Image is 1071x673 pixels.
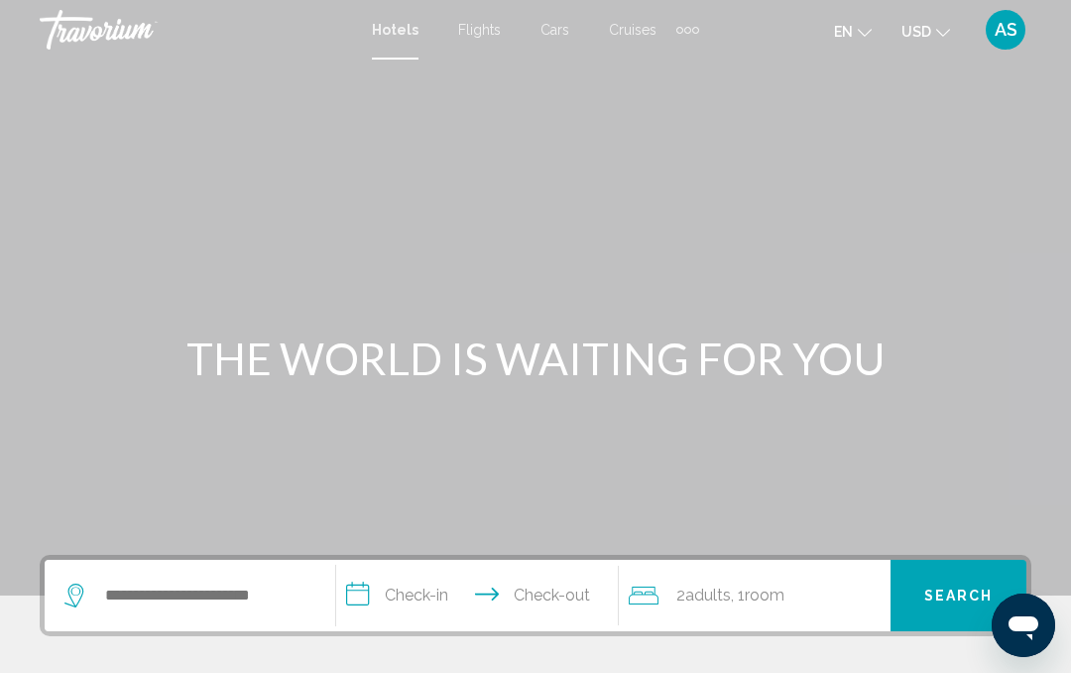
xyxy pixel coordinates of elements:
a: Hotels [372,22,418,38]
span: , 1 [731,582,784,609]
button: Search [891,560,1026,631]
button: Change currency [901,17,950,46]
a: Travorium [40,10,352,50]
iframe: Button to launch messaging window [992,594,1055,657]
button: Change language [834,17,872,46]
span: 2 [676,582,731,609]
h1: THE WORLD IS WAITING FOR YOU [164,333,907,384]
button: Check in and out dates [336,560,618,631]
a: Cars [540,22,569,38]
a: Flights [458,22,501,38]
span: Adults [685,586,731,605]
button: Extra navigation items [676,14,699,46]
span: Room [745,586,784,605]
a: Cruises [609,22,656,38]
button: User Menu [980,9,1031,51]
span: AS [995,20,1017,40]
button: Travelers: 2 adults, 0 children [619,560,891,631]
span: Search [924,589,994,605]
div: Search widget [45,560,1026,631]
span: en [834,24,853,40]
span: USD [901,24,931,40]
